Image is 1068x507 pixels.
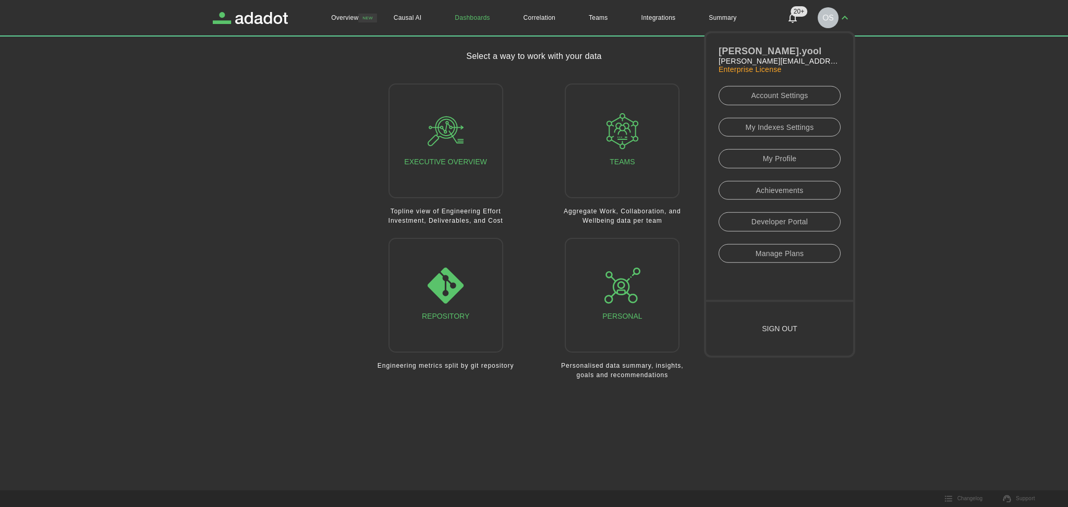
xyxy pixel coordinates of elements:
p: Topline view of Engineering Effort Investment, Deliverables, and Cost [377,207,515,225]
p: Aggregate Work, Collaboration, and Wellbeing data per team [553,207,691,225]
p: Personalised data summary, insights, goals and recommendations [553,361,691,380]
button: Changelog [939,491,989,506]
p: [PERSON_NAME][EMAIL_ADDRESS][DOMAIN_NAME] [719,57,841,65]
button: Notifications [780,5,805,30]
div: Repository [422,268,469,323]
button: Executive Overview [389,83,503,198]
a: Adadot Homepage [213,12,288,24]
a: Account Settings [719,86,841,105]
a: Developer Portal [719,212,841,232]
p: Engineering metrics split by git repository [377,361,515,370]
button: Repository [389,238,503,353]
img: oswaldo.yool [818,7,839,28]
div: Personal [602,268,642,323]
a: Support [997,491,1041,506]
button: Sign out [706,302,853,356]
h1: Select a way to work with your data [466,50,602,63]
button: oswaldo.yool [814,4,855,31]
a: Achievements [719,180,841,200]
span: 20+ [791,6,807,17]
button: Personal [565,238,679,353]
div: Executive Overview [404,113,487,168]
div: Teams [604,113,640,168]
p: Enterprise License [719,65,841,74]
a: My Indexes Settings [719,117,841,137]
button: Teams [565,83,679,198]
a: Manage Plans [719,244,841,263]
a: My Profile [719,149,841,168]
p: [PERSON_NAME].yool [719,46,841,57]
